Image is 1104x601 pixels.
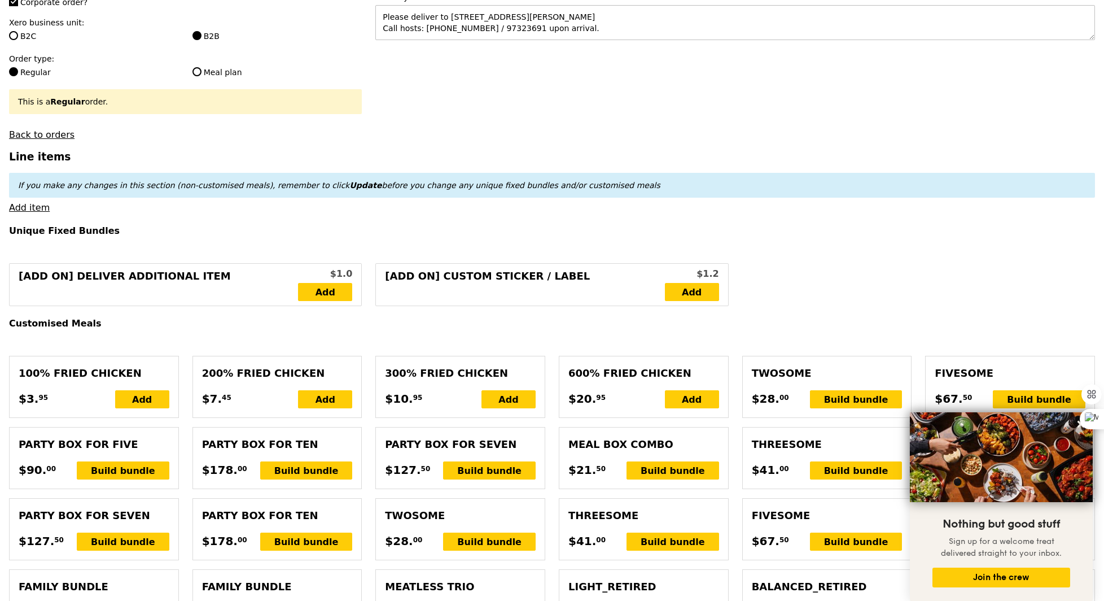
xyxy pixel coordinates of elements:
span: 50 [963,393,972,402]
div: [Add on] Deliver Additional Item [19,268,298,301]
div: Build bundle [993,390,1085,408]
input: Regular [9,67,18,76]
div: Build bundle [810,390,903,408]
label: Order type: [9,53,362,64]
span: $127. [385,461,420,478]
span: 50 [779,535,789,545]
span: 45 [222,393,231,402]
b: Regular [50,97,85,106]
span: 95 [38,393,48,402]
span: Nothing but good stuff [943,517,1060,531]
div: Light_RETIRED [568,579,719,595]
a: Back to orders [9,129,75,140]
div: $1.0 [298,267,352,281]
div: Party Box for Ten [202,437,353,452]
span: $3. [19,390,38,407]
div: Build bundle [77,461,169,480]
a: Add [298,283,352,301]
div: Fivesome [935,365,1085,381]
span: Sign up for a welcome treat delivered straight to your inbox. [941,537,1062,558]
div: Party Box for Ten [202,508,353,524]
div: $1.2 [665,267,719,281]
label: Xero business unit: [9,17,362,28]
button: Join the crew [932,568,1070,587]
span: $10. [385,390,413,407]
div: Build bundle [810,461,903,480]
div: Build bundle [443,533,536,551]
label: Regular [9,67,179,78]
div: 600% Fried Chicken [568,365,719,381]
span: $90. [19,461,46,478]
span: $7. [202,390,222,407]
span: $41. [752,461,779,478]
b: Update [349,181,382,190]
h3: Line items [9,151,1095,163]
div: Build bundle [627,533,719,551]
div: Add [298,390,352,408]
span: $67. [752,533,779,550]
span: 00 [413,535,423,545]
div: [Add on] Custom Sticker / Label [385,268,664,301]
div: This is a order. [18,96,353,107]
div: Meal Box Combo [568,437,719,452]
a: Add [665,283,719,301]
label: B2C [9,31,179,42]
div: Fivesome [752,508,903,524]
div: Family Bundle [19,579,169,595]
span: 00 [779,393,789,402]
span: 00 [238,464,247,473]
div: 300% Fried Chicken [385,365,536,381]
span: $20. [568,390,596,407]
span: $28. [385,533,413,550]
h4: Unique Fixed Bundles [9,225,1095,236]
div: Party Box for Five [19,437,169,452]
div: Meatless Trio [385,579,536,595]
span: 00 [779,464,789,473]
div: Build bundle [260,533,353,551]
span: 50 [54,535,64,545]
h4: Customised Meals [9,318,1095,329]
span: 00 [596,535,606,545]
div: Twosome [752,365,903,381]
span: 50 [421,464,431,473]
div: Threesome [752,437,903,452]
button: Close [1072,415,1090,433]
input: B2C [9,31,18,40]
span: $21. [568,461,596,478]
a: Add item [9,202,50,213]
input: Meal plan [192,67,201,76]
span: $127. [19,533,54,550]
img: DSC07876-Edit02-Large.jpeg [910,412,1093,502]
div: 100% Fried Chicken [19,365,169,381]
span: 95 [596,393,606,402]
div: Threesome [568,508,719,524]
input: B2B [192,31,201,40]
span: 00 [238,535,247,545]
span: 95 [413,393,423,402]
div: Build bundle [627,461,719,480]
div: 200% Fried Chicken [202,365,353,381]
span: 50 [596,464,606,473]
label: B2B [192,31,362,42]
div: Build bundle [443,461,536,480]
div: Build bundle [260,461,353,480]
div: Family Bundle [202,579,353,595]
div: Twosome [385,508,536,524]
span: $41. [568,533,596,550]
span: $178. [202,533,238,550]
em: If you make any changes in this section (non-customised meals), remember to click before you chan... [18,181,660,190]
span: $178. [202,461,238,478]
div: Build bundle [77,533,169,551]
span: $67. [935,390,962,407]
div: Build bundle [810,533,903,551]
div: Add [665,390,719,408]
label: Meal plan [192,67,362,78]
div: Add [115,390,169,408]
span: $28. [752,390,779,407]
div: Party Box for Seven [19,508,169,524]
div: Balanced_RETIRED [752,579,903,595]
div: Add [481,390,536,408]
div: Party Box for Seven [385,437,536,452]
span: 00 [46,464,56,473]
